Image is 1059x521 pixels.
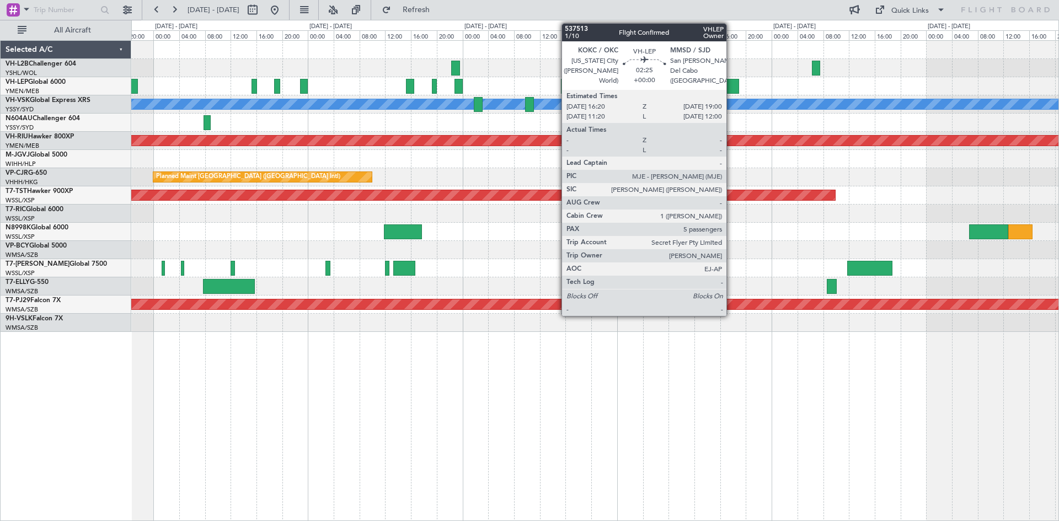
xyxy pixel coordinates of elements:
[205,30,231,40] div: 08:00
[6,261,69,267] span: T7-[PERSON_NAME]
[282,30,308,40] div: 20:00
[6,79,28,85] span: VH-LEP
[875,30,901,40] div: 16:00
[308,30,334,40] div: 00:00
[869,1,951,19] button: Quick Links
[360,30,386,40] div: 08:00
[385,30,411,40] div: 12:00
[6,206,26,213] span: T7-RIC
[6,152,67,158] a: M-JGVJGlobal 5000
[188,5,239,15] span: [DATE] - [DATE]
[6,97,30,104] span: VH-VSK
[798,30,823,40] div: 04:00
[6,315,63,322] a: 9H-VSLKFalcon 7X
[6,243,29,249] span: VP-BCY
[6,297,30,304] span: T7-PJ29
[619,22,661,31] div: [DATE] - [DATE]
[334,30,360,40] div: 04:00
[6,79,66,85] a: VH-LEPGlobal 6000
[6,243,67,249] a: VP-BCYGlobal 5000
[6,188,73,195] a: T7-TSTHawker 900XP
[928,22,970,31] div: [DATE] - [DATE]
[156,169,340,185] div: Planned Maint [GEOGRAPHIC_DATA] ([GEOGRAPHIC_DATA] Intl)
[773,22,816,31] div: [DATE] - [DATE]
[377,1,443,19] button: Refresh
[720,30,746,40] div: 16:00
[6,97,90,104] a: VH-VSKGlobal Express XRS
[393,6,440,14] span: Refresh
[617,30,643,40] div: 00:00
[6,251,38,259] a: WMSA/SZB
[6,324,38,332] a: WMSA/SZB
[6,178,38,186] a: VHHH/HKG
[127,30,153,40] div: 20:00
[565,30,591,40] div: 16:00
[6,261,107,267] a: T7-[PERSON_NAME]Global 7500
[6,233,35,241] a: WSSL/XSP
[540,30,566,40] div: 12:00
[6,115,80,122] a: N604AUChallenger 604
[6,224,31,231] span: N8998K
[514,30,540,40] div: 08:00
[978,30,1004,40] div: 08:00
[6,61,76,67] a: VH-L2BChallenger 604
[6,152,30,158] span: M-JGVJ
[823,30,849,40] div: 08:00
[6,196,35,205] a: WSSL/XSP
[891,6,929,17] div: Quick Links
[6,188,27,195] span: T7-TST
[6,305,38,314] a: WMSA/SZB
[6,279,30,286] span: T7-ELLY
[6,279,49,286] a: T7-ELLYG-550
[29,26,116,34] span: All Aircraft
[6,69,37,77] a: YSHL/WOL
[926,30,952,40] div: 00:00
[6,115,33,122] span: N604AU
[6,61,29,67] span: VH-L2B
[411,30,437,40] div: 16:00
[437,30,463,40] div: 20:00
[155,22,197,31] div: [DATE] - [DATE]
[6,133,74,140] a: VH-RIUHawker 800XP
[6,297,61,304] a: T7-PJ29Falcon 7X
[463,30,489,40] div: 00:00
[643,30,669,40] div: 04:00
[6,105,34,114] a: YSSY/SYD
[6,133,28,140] span: VH-RIU
[6,315,33,322] span: 9H-VSLK
[488,30,514,40] div: 04:00
[6,142,39,150] a: YMEN/MEB
[6,170,28,176] span: VP-CJR
[901,30,927,40] div: 20:00
[591,30,617,40] div: 20:00
[34,2,97,18] input: Trip Number
[668,30,694,40] div: 08:00
[309,22,352,31] div: [DATE] - [DATE]
[6,87,39,95] a: YMEN/MEB
[12,22,120,39] button: All Aircraft
[746,30,772,40] div: 20:00
[256,30,282,40] div: 16:00
[231,30,256,40] div: 12:00
[6,123,34,132] a: YSSY/SYD
[6,224,68,231] a: N8998KGlobal 6000
[6,269,35,277] a: WSSL/XSP
[6,160,36,168] a: WIHH/HLP
[153,30,179,40] div: 00:00
[179,30,205,40] div: 04:00
[694,30,720,40] div: 12:00
[6,170,47,176] a: VP-CJRG-650
[849,30,875,40] div: 12:00
[6,214,35,223] a: WSSL/XSP
[772,30,798,40] div: 00:00
[1003,30,1029,40] div: 12:00
[1029,30,1055,40] div: 16:00
[952,30,978,40] div: 04:00
[464,22,507,31] div: [DATE] - [DATE]
[6,206,63,213] a: T7-RICGlobal 6000
[6,287,38,296] a: WMSA/SZB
